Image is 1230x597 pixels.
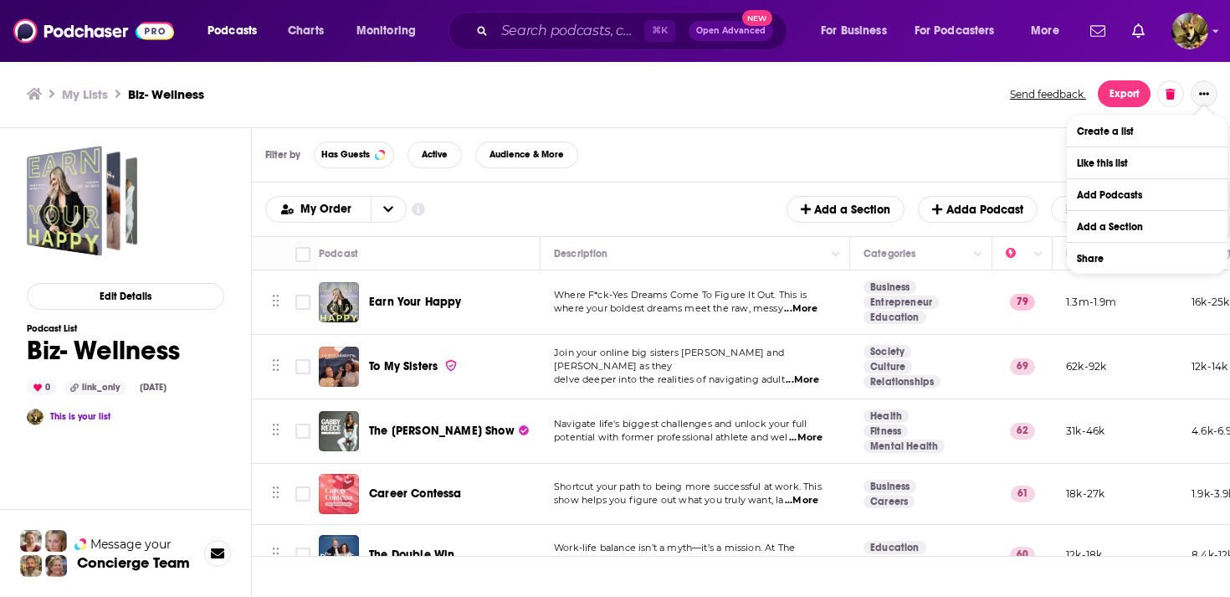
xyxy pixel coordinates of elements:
[288,19,324,43] span: Charts
[27,409,44,425] img: Sydney Stern
[270,354,281,379] button: Move
[1125,17,1151,45] a: Show notifications dropdown
[1067,179,1227,210] button: Add Podcasts
[369,547,454,564] a: The Double Win
[826,244,846,264] button: Column Actions
[27,146,137,256] a: Biz- Wellness
[554,302,783,314] span: where your boldest dreams meet the raw, messy
[444,358,458,373] img: verified Badge
[20,555,42,577] img: Jon Profile
[270,481,281,507] button: Move
[1010,294,1035,311] p: 79
[13,15,174,47] img: Podchaser - Follow, Share and Rate Podcasts
[1066,548,1102,562] p: 12k-18k
[20,530,42,552] img: Sydney Profile
[422,150,448,159] span: Active
[696,27,766,35] span: Open Advanced
[554,481,822,492] span: Shortcut your path to being more successful at work. This
[62,86,108,102] a: My Lists
[554,373,785,385] span: delve deeper into the realities of navigating adult
[270,419,281,444] button: Move
[821,19,887,43] span: For Business
[1010,423,1035,440] p: 62
[90,536,172,553] span: Message your
[788,555,822,569] span: ...More
[300,203,357,215] span: My Order
[864,495,915,508] a: Careers
[27,380,57,395] div: 0
[319,282,359,322] img: Earn Your Happy
[1171,13,1208,49] span: Logged in as SydneyDemo
[789,431,823,445] span: ...More
[369,486,462,501] span: Career Contessa
[554,347,784,372] span: Join your online big sisters [PERSON_NAME] and [PERSON_NAME] as they
[319,535,359,575] img: The Double Win
[369,548,454,562] span: The Double Win
[801,203,890,217] span: Add a Section
[1191,80,1217,107] button: Show More Button
[50,411,110,422] a: This is your list
[77,554,190,571] h3: Concierge Team
[1067,211,1227,242] button: Add a Section
[864,480,916,493] a: Business
[27,283,224,310] button: Edit Details
[295,424,310,439] span: Toggle select row
[265,196,407,223] h2: Choose List sort
[554,418,807,430] span: Navigate life's biggest challenges and unlock your full
[369,486,462,502] a: Career Contessa
[554,542,795,553] span: Work-life balance isn’t a myth—it’s a mission. At The
[968,244,988,264] button: Column Actions
[1066,486,1104,501] p: 18k-27k
[64,380,126,395] div: link_only
[1171,13,1208,49] button: Show profile menu
[270,543,281,568] button: Move
[864,409,909,423] a: Health
[1051,196,1204,223] button: Choose View
[314,142,394,168] button: Has Guests
[196,18,279,44] button: open menu
[932,203,1022,217] span: Add a Podcast
[407,142,462,168] button: Active
[1028,244,1048,264] button: Column Actions
[918,196,1037,223] button: Adda Podcast
[644,20,675,42] span: ⌘ K
[554,431,788,443] span: potential with former professional athlete and wel
[295,486,310,502] span: Toggle select row
[689,21,773,41] button: Open AdvancedNew
[319,474,359,514] img: Career Contessa
[915,19,995,43] span: For Podcasters
[489,150,564,159] span: Audience & More
[864,360,912,373] a: Culture
[133,381,173,394] div: [DATE]
[554,555,787,567] span: Double Win Podcast we believe that ambitious, hi
[45,530,67,552] img: Jules Profile
[266,203,371,215] button: open menu
[784,302,817,316] span: ...More
[554,289,807,301] span: Where F*ck-Yes Dreams Come To Figure It Out. This is
[864,375,940,389] a: Relationships
[371,197,406,222] button: open menu
[864,311,926,324] a: Education
[1084,17,1112,45] a: Show notifications dropdown
[208,19,257,43] span: Podcasts
[1011,486,1035,502] p: 61
[369,294,462,311] a: Earn Your Happy
[369,424,515,438] span: The [PERSON_NAME] Show
[1010,358,1035,375] p: 69
[295,548,310,563] span: Toggle select row
[1171,13,1208,49] img: User Profile
[277,18,334,44] a: Charts
[369,295,462,309] span: Earn Your Happy
[1067,116,1227,147] button: Create a list
[1005,87,1091,101] button: Send feedback.
[742,10,772,26] span: New
[495,18,644,44] input: Search podcasts, credits, & more...
[27,323,180,334] h3: Podcast List
[27,334,180,367] h1: Biz- Wellness
[1066,359,1106,373] p: 62k-92k
[270,290,281,315] button: Move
